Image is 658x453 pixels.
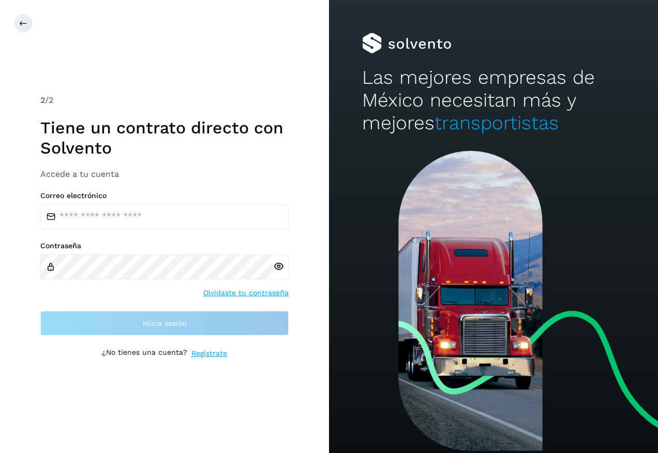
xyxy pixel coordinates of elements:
button: Inicia sesión [40,311,289,336]
div: /2 [40,94,289,107]
label: Contraseña [40,241,289,250]
h1: Tiene un contrato directo con Solvento [40,118,289,158]
h3: Accede a tu cuenta [40,169,289,179]
span: Inicia sesión [143,320,187,327]
a: Olvidaste tu contraseña [203,288,289,298]
span: 2 [40,95,45,105]
h2: Las mejores empresas de México necesitan más y mejores [362,66,625,135]
a: Regístrate [191,348,227,359]
label: Correo electrónico [40,191,289,200]
span: transportistas [435,112,559,134]
p: ¿No tienes una cuenta? [102,348,187,359]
